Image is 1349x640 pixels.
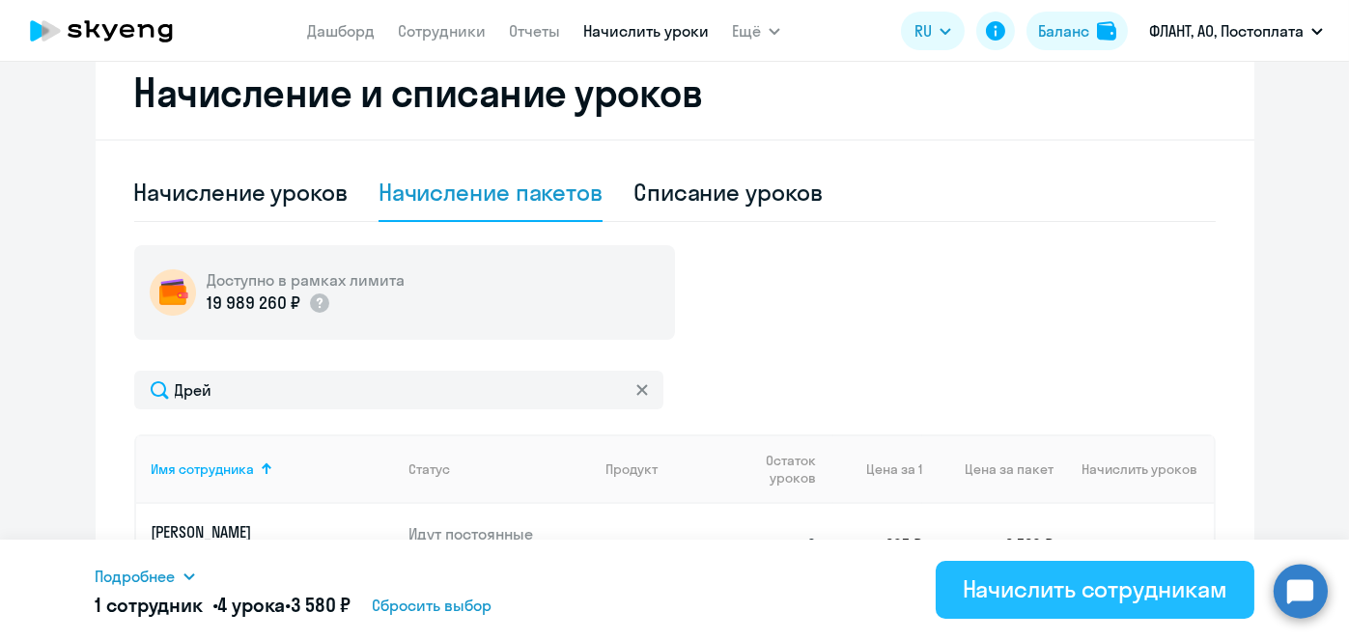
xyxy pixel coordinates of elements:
[1149,19,1304,42] p: ФЛАНТ, АО, Постоплата
[583,21,709,41] a: Начислить уроки
[605,536,736,553] p: Английский General
[633,177,823,208] div: Списание уроков
[736,504,834,585] td: 0
[134,177,348,208] div: Начисление уроков
[1139,8,1333,54] button: ФЛАНТ, АО, Постоплата
[134,371,663,409] input: Поиск по имени, email, продукту или статусу
[605,460,658,478] div: Продукт
[833,504,922,585] td: 895 ₽
[751,452,834,487] div: Остаток уроков
[379,177,603,208] div: Начисление пакетов
[152,521,394,568] a: [PERSON_NAME][EMAIL_ADDRESS][DOMAIN_NAME]
[914,19,932,42] span: RU
[307,21,375,41] a: Дашборд
[963,573,1227,604] div: Начислить сотрудникам
[96,592,351,619] h5: 1 сотрудник • •
[208,269,406,291] h5: Доступно в рамках лимита
[732,19,761,42] span: Ещё
[936,561,1254,619] button: Начислить сотрудникам
[408,460,590,478] div: Статус
[134,70,1216,116] h2: Начисление и списание уроков
[1054,434,1213,504] th: Начислить уроков
[398,21,486,41] a: Сотрудники
[901,12,965,50] button: RU
[605,460,736,478] div: Продукт
[1038,19,1089,42] div: Баланс
[408,460,450,478] div: Статус
[217,593,285,617] span: 4 урока
[96,565,176,588] span: Подробнее
[922,504,1054,585] td: 3 580 ₽
[291,593,351,617] span: 3 580 ₽
[208,291,300,316] p: 19 989 260 ₽
[922,434,1054,504] th: Цена за пакет
[150,269,196,316] img: wallet-circle.png
[372,594,492,617] span: Сбросить выбор
[833,434,922,504] th: Цена за 1
[152,460,394,478] div: Имя сотрудника
[152,521,368,543] p: [PERSON_NAME]
[751,452,817,487] span: Остаток уроков
[509,21,560,41] a: Отчеты
[1097,21,1116,41] img: balance
[408,523,590,566] p: Идут постоянные занятия
[732,12,780,50] button: Ещё
[152,460,255,478] div: Имя сотрудника
[1026,12,1128,50] button: Балансbalance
